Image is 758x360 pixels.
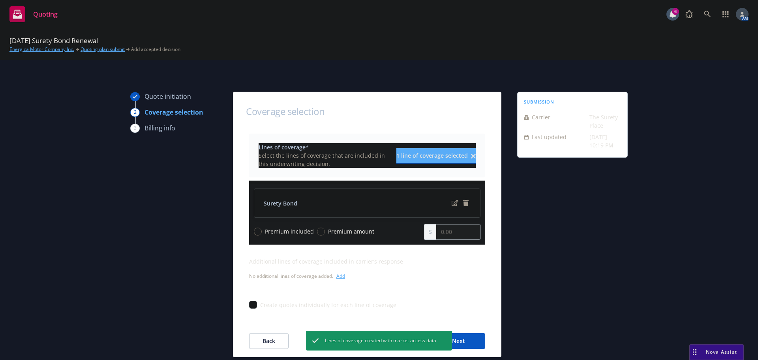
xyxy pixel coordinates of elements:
[672,8,679,15] div: 6
[396,152,468,159] span: 1 line of coverage selected
[249,272,485,280] div: No additional lines of coverage added.
[144,92,191,101] div: Quote initiation
[254,228,262,236] input: Premium included
[700,6,715,22] a: Search
[130,108,140,117] div: 2
[328,227,374,236] span: Premium amount
[532,133,567,141] span: Last updated
[259,143,392,151] span: Lines of coverage*
[263,337,275,345] span: Back
[589,113,621,130] span: The Surety Place
[589,133,621,149] span: [DATE] 10:19 PM
[249,333,289,349] button: Back
[9,36,98,46] span: [DATE] Surety Bond Renewal
[436,224,480,239] input: 0.00
[9,46,74,53] a: Energica Motor Company Inc.
[706,349,737,355] span: Nova Assist
[471,154,476,158] svg: clear selection
[317,228,325,236] input: Premium amount
[33,11,58,17] span: Quoting
[130,124,140,133] div: 3
[144,107,203,117] div: Coverage selection
[681,6,697,22] a: Report a Bug
[6,3,61,25] a: Quoting
[131,46,180,53] span: Add accepted decision
[336,273,345,279] a: Add
[432,333,485,349] button: Next
[264,199,297,207] span: Surety Bond
[265,227,314,236] span: Premium included
[325,337,436,344] span: Lines of coverage created with market access data
[396,148,476,164] button: 1 line of coverage selectedclear selection
[259,151,392,168] span: Select the lines of coverage that are included in this underwriting decision.
[260,301,396,309] div: Create quotes individually for each line of coverage
[450,198,460,208] a: edit
[81,46,125,53] a: Quoting plan submit
[524,98,554,105] span: submission
[718,6,734,22] a: Switch app
[452,337,465,345] span: Next
[532,113,550,121] span: Carrier
[246,105,325,118] h1: Coverage selection
[690,345,700,360] div: Drag to move
[461,198,471,208] a: remove
[144,123,175,133] div: Billing info
[689,344,744,360] button: Nova Assist
[249,257,485,266] div: Additional lines of coverage included in carrier’s response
